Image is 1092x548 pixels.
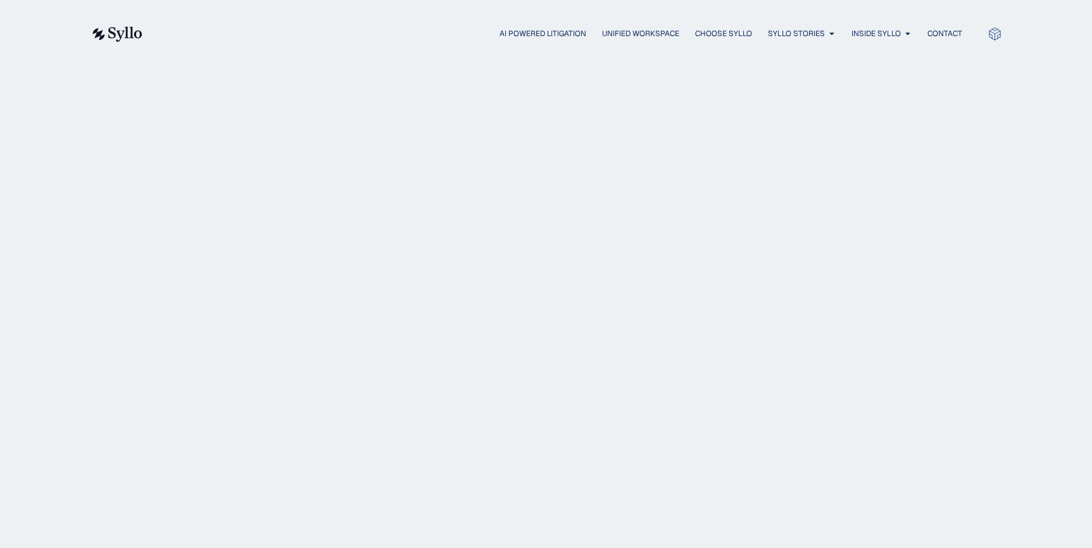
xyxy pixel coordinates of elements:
[168,28,962,40] div: Menu Toggle
[851,28,901,39] a: Inside Syllo
[695,28,752,39] a: Choose Syllo
[168,28,962,40] nav: Menu
[91,27,142,42] img: syllo
[927,28,962,39] a: Contact
[602,28,679,39] a: Unified Workspace
[499,28,586,39] a: AI Powered Litigation
[768,28,825,39] a: Syllo Stories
